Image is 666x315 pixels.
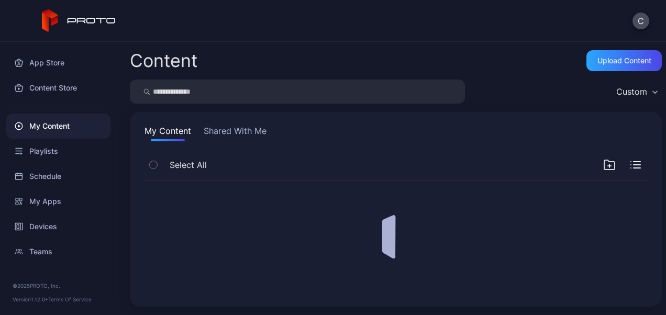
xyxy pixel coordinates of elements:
[142,125,193,141] button: My Content
[6,239,110,264] a: Teams
[586,50,662,71] button: Upload Content
[632,13,649,29] button: C
[13,282,104,290] div: © 2025 PROTO, Inc.
[48,296,92,302] a: Terms Of Service
[130,52,197,70] div: Content
[616,86,647,97] div: Custom
[6,114,110,139] a: My Content
[6,50,110,75] a: App Store
[6,164,110,189] a: Schedule
[597,57,651,65] div: Upload Content
[6,75,110,100] a: Content Store
[202,125,269,141] button: Shared With Me
[6,214,110,239] a: Devices
[170,159,207,171] span: Select All
[13,296,48,302] span: Version 1.12.0 •
[611,80,662,104] button: Custom
[6,139,110,164] a: Playlists
[6,189,110,214] a: My Apps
